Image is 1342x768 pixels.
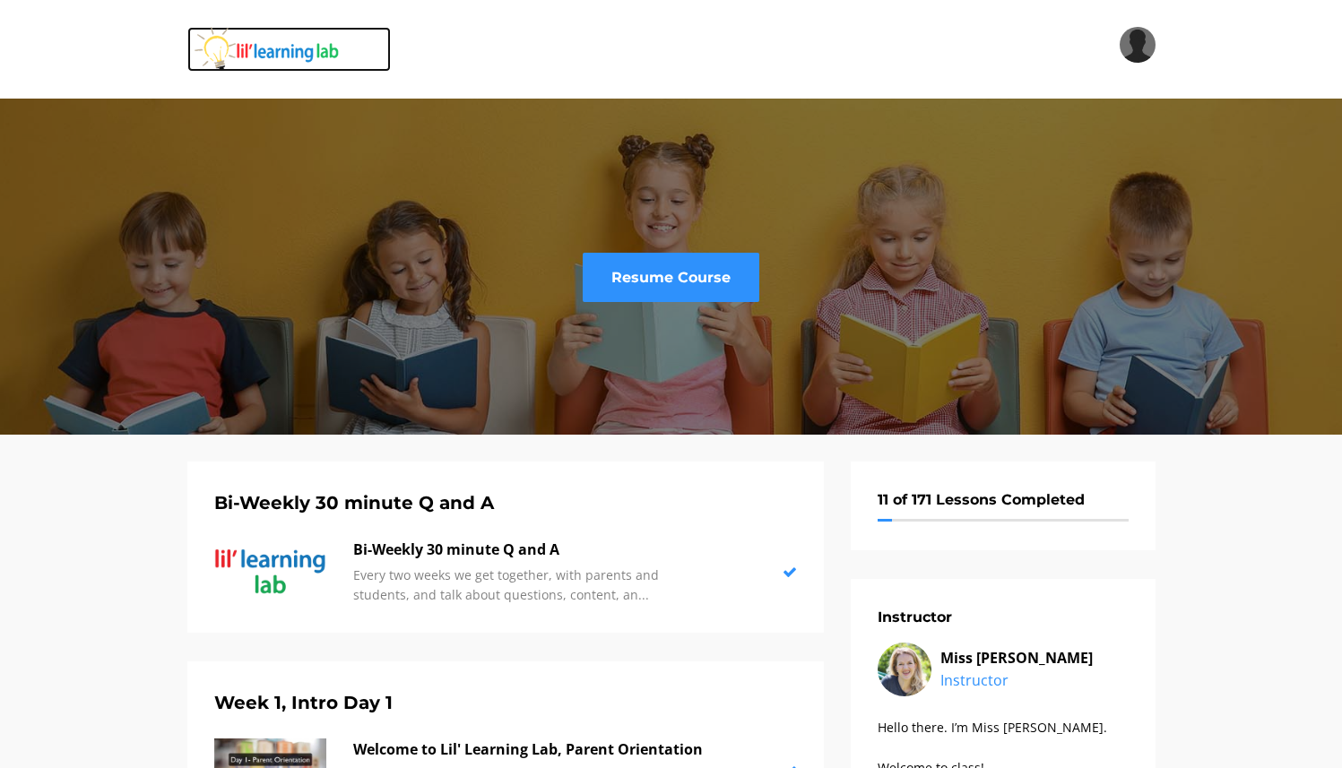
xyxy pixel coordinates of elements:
img: uVhVVy84RqujZMVvaW3a_instructor-headshot_300x300.png [878,643,931,696]
h5: Bi-Weekly 30 minute Q and A [214,488,797,517]
p: Every two weeks we get together, with parents and students, and talk about questions, content, an... [353,565,712,606]
img: b69540b4e3c2b2a40aee966d5313ed02 [1120,27,1156,63]
h5: Week 1, Intro Day 1 [214,688,797,717]
a: Bi-Weekly 30 minute Q and A Every two weeks we get together, with parents and students, and talk ... [214,539,797,605]
p: Bi-Weekly 30 minute Q and A [353,539,712,562]
h6: Instructor [878,606,1129,629]
h6: 11 of 171 Lessons Completed [878,488,1129,512]
p: Welcome to Lil' Learning Lab, Parent Orientation [353,738,712,762]
p: Instructor [940,669,1129,693]
img: iJObvVIsTmeLBah9dr2P_logo_360x80.png [187,27,392,72]
p: Miss [PERSON_NAME] [940,647,1129,670]
a: Resume Course [583,253,759,302]
img: 4PhO0kh5RXGZUtBlzLiX_product-thumbnail_1280x720.png [214,539,326,601]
